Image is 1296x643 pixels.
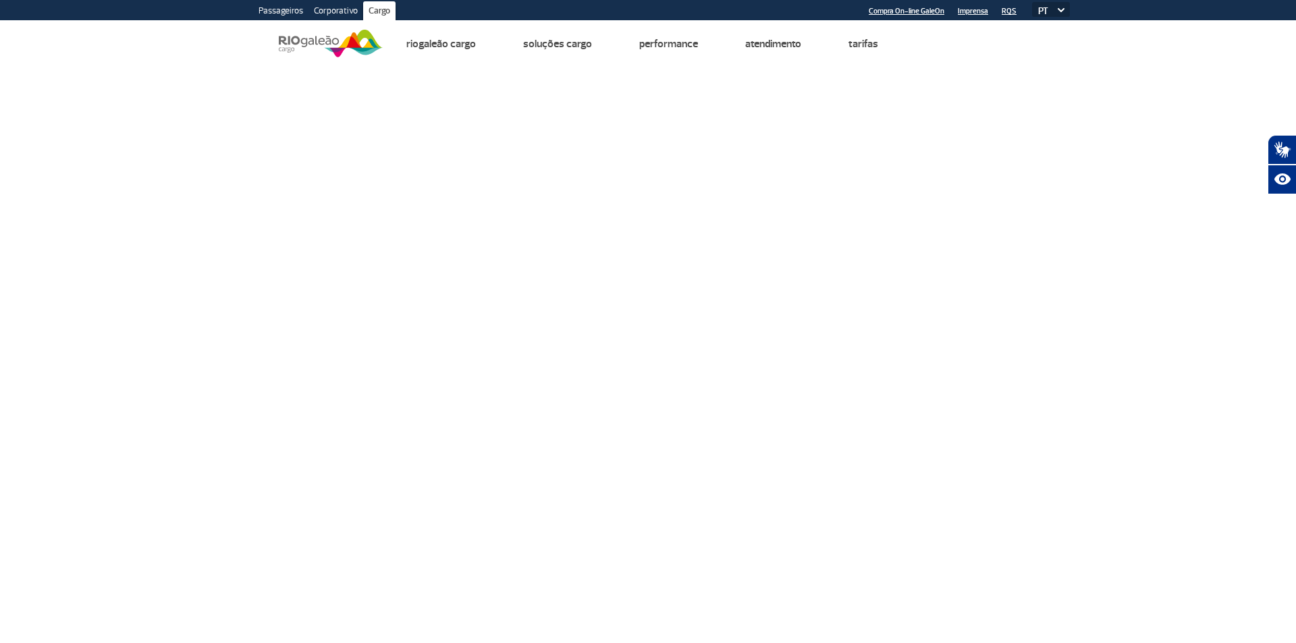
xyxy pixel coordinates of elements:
[308,1,363,23] a: Corporativo
[1268,165,1296,194] button: Abrir recursos assistivos.
[958,7,988,16] a: Imprensa
[1268,135,1296,194] div: Plugin de acessibilidade da Hand Talk.
[1268,135,1296,165] button: Abrir tradutor de língua de sinais.
[745,37,801,51] a: Atendimento
[848,37,878,51] a: Tarifas
[869,7,944,16] a: Compra On-line GaleOn
[1002,7,1017,16] a: RQS
[639,37,698,51] a: Performance
[363,1,396,23] a: Cargo
[406,37,476,51] a: Riogaleão Cargo
[523,37,592,51] a: Soluções Cargo
[253,1,308,23] a: Passageiros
